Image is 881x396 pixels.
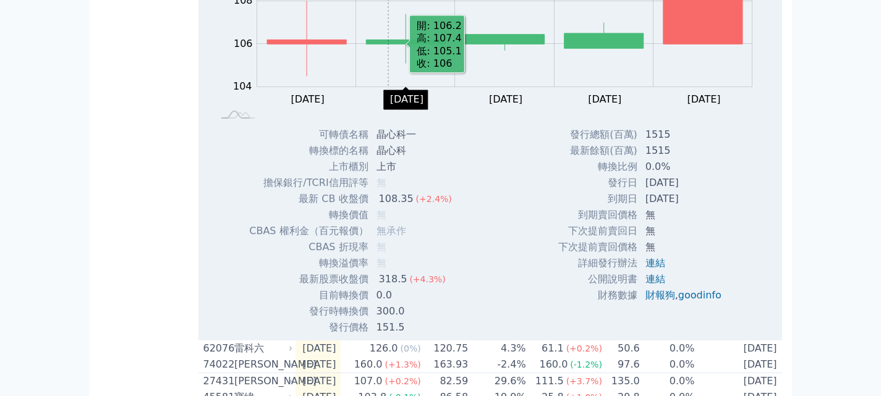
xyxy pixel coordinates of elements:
[367,341,401,356] div: 126.0
[558,255,638,271] td: 詳細發行辦法
[249,143,368,159] td: 轉換標的名稱
[566,376,602,386] span: (+3.7%)
[638,287,731,303] td: ,
[645,289,675,301] a: 財報狗
[603,373,641,390] td: 135.0
[469,373,526,390] td: 29.6%
[638,143,731,159] td: 1515
[234,38,253,49] tspan: 106
[638,159,731,175] td: 0.0%
[234,374,291,389] div: [PERSON_NAME]
[385,376,420,386] span: (+0.2%)
[422,356,469,373] td: 163.93
[537,357,571,372] div: 160.0
[249,207,368,223] td: 轉換價值
[603,356,641,373] td: 97.6
[249,303,368,319] td: 發行時轉換價
[291,93,325,105] tspan: [DATE]
[696,340,782,356] td: [DATE]
[558,175,638,191] td: 發行日
[422,340,469,356] td: 120.75
[638,223,731,239] td: 無
[489,93,522,105] tspan: [DATE]
[687,93,720,105] tspan: [DATE]
[249,287,368,303] td: 目前轉換價
[696,373,782,390] td: [DATE]
[203,341,231,356] div: 62076
[390,93,423,105] tspan: [DATE]
[249,223,368,239] td: CBAS 權利金（百元報價）
[234,341,291,356] div: 雷科六
[570,360,602,369] span: (-1.2%)
[249,271,368,287] td: 最新股票收盤價
[588,93,621,105] tspan: [DATE]
[696,356,782,373] td: [DATE]
[249,239,368,255] td: CBAS 折現率
[369,319,462,335] td: 151.5
[558,239,638,255] td: 下次提前賣回價格
[296,340,341,356] td: [DATE]
[422,373,469,390] td: 82.59
[377,272,410,287] div: 318.5
[645,273,665,285] a: 連結
[369,287,462,303] td: 0.0
[352,374,385,389] div: 107.0
[234,357,291,372] div: [PERSON_NAME]
[641,340,696,356] td: 0.0%
[249,127,368,143] td: 可轉債名稱
[377,177,386,188] span: 無
[558,271,638,287] td: 公開說明書
[645,257,665,269] a: 連結
[678,289,721,301] a: goodinfo
[416,194,452,204] span: (+2.4%)
[401,343,421,353] span: (0%)
[539,341,566,356] div: 61.1
[377,241,386,253] span: 無
[638,127,731,143] td: 1515
[233,80,252,92] tspan: 104
[369,303,462,319] td: 300.0
[296,356,341,373] td: [DATE]
[203,357,231,372] div: 74022
[469,340,526,356] td: 4.3%
[641,356,696,373] td: 0.0%
[558,287,638,303] td: 財務數據
[296,373,341,390] td: [DATE]
[369,127,462,143] td: 晶心科一
[249,175,368,191] td: 擔保銀行/TCRI信用評等
[377,192,416,206] div: 108.35
[377,257,386,269] span: 無
[558,127,638,143] td: 發行總額(百萬)
[566,343,602,353] span: (+0.2%)
[249,255,368,271] td: 轉換溢價率
[377,209,386,221] span: 無
[558,159,638,175] td: 轉換比例
[533,374,566,389] div: 111.5
[352,357,385,372] div: 160.0
[203,374,231,389] div: 27431
[638,191,731,207] td: [DATE]
[249,319,368,335] td: 發行價格
[249,191,368,207] td: 最新 CB 收盤價
[377,225,406,237] span: 無承作
[558,191,638,207] td: 到期日
[638,239,731,255] td: 無
[385,360,420,369] span: (+1.3%)
[603,340,641,356] td: 50.6
[558,143,638,159] td: 最新餘額(百萬)
[638,175,731,191] td: [DATE]
[409,274,445,284] span: (+4.3%)
[558,207,638,223] td: 到期賣回價格
[469,356,526,373] td: -2.4%
[249,159,368,175] td: 上市櫃別
[369,143,462,159] td: 晶心科
[638,207,731,223] td: 無
[641,373,696,390] td: 0.0%
[369,159,462,175] td: 上市
[558,223,638,239] td: 下次提前賣回日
